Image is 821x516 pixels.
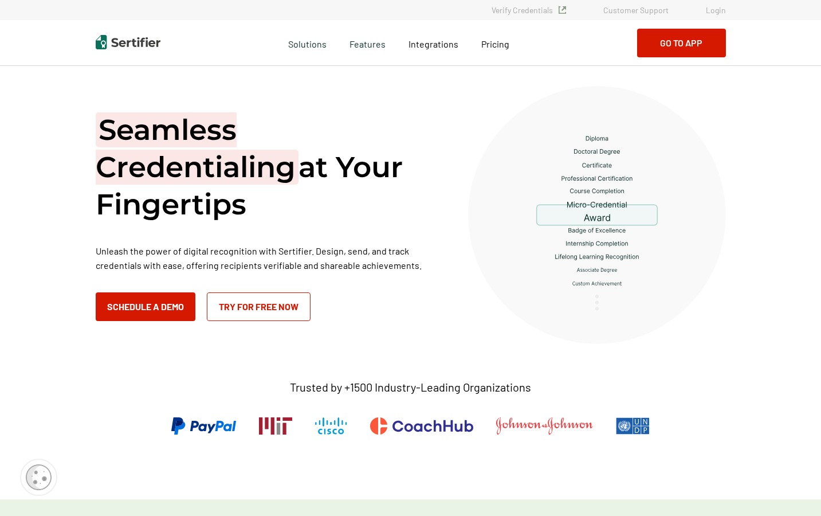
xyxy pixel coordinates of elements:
a: Try for Free Now [207,292,311,321]
button: Go to App [637,29,726,57]
button: Schedule a Demo [96,292,195,321]
img: UNDP [616,417,650,435]
a: Integrations [408,36,458,50]
h1: at Your Fingertips [96,111,439,223]
img: Cookie Popup Icon [26,464,52,490]
img: Johnson & Johnson [496,417,592,435]
p: Trusted by +1500 Industry-Leading Organizations [290,380,531,394]
img: CoachHub [370,417,473,435]
img: Massachusetts Institute of Technology [259,417,292,435]
g: Associate Degree [577,268,617,272]
a: Customer Support [603,5,669,15]
span: Seamless Credentialing [96,112,298,185]
p: Unleash the power of digital recognition with Sertifier. Design, send, and track credentials with... [96,244,439,272]
img: Cisco [315,417,347,435]
img: PayPal [171,417,236,435]
a: Verify Credentials [492,5,566,15]
a: Login [706,5,726,15]
span: Integrations [408,38,458,49]
span: Features [349,36,386,50]
img: Verified [559,6,566,14]
span: Solutions [288,36,327,50]
img: Sertifier | Digital Credentialing Platform [96,35,160,49]
span: Pricing [481,38,509,49]
a: Pricing [481,36,509,50]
